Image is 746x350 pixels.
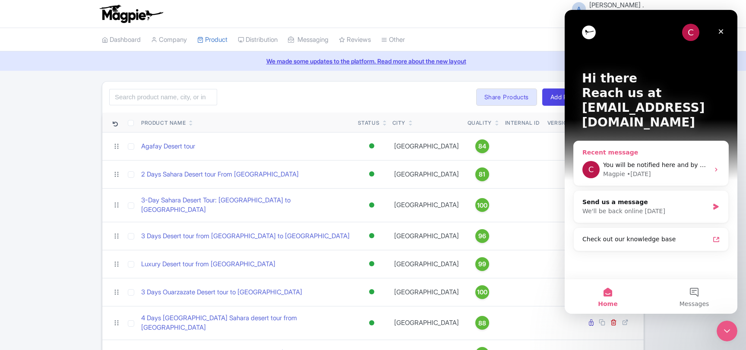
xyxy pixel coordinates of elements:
th: Internal ID [500,113,544,132]
a: Dashboard [102,28,141,52]
img: logo-ab69f6fb50320c5b225c76a69d11143b.png [98,4,164,23]
div: Quality [468,119,492,127]
a: 3-Day Sahara Desert Tour: [GEOGRAPHIC_DATA] to [GEOGRAPHIC_DATA] [141,195,351,215]
div: City [392,119,405,127]
div: Active [367,317,376,329]
a: Company [151,28,187,52]
a: 99 [468,257,497,271]
a: Reviews [339,28,371,52]
input: Search product name, city, or interal id [109,89,217,105]
div: Product Name [141,119,186,127]
div: Active [367,258,376,270]
span: 84 [478,142,486,151]
span: 99 [478,259,486,269]
div: Active [367,199,376,211]
iframe: Intercom live chat [717,321,737,341]
div: Send us a messageWe'll be back online [DATE] [9,180,164,213]
a: Other [381,28,405,52]
span: Home [33,291,53,297]
div: Magpie [38,160,60,169]
td: [GEOGRAPHIC_DATA] [389,306,464,340]
td: [GEOGRAPHIC_DATA] [389,250,464,278]
div: Active [367,286,376,298]
a: 4 Days [GEOGRAPHIC_DATA] Sahara desert tour from [GEOGRAPHIC_DATA] [141,313,351,333]
span: 81 [479,170,485,179]
a: 3 Days Desert tour from [GEOGRAPHIC_DATA] to [GEOGRAPHIC_DATA] [141,231,350,241]
div: • [DATE] [62,160,86,169]
td: [GEOGRAPHIC_DATA] [389,188,464,222]
a: 100 [468,285,497,299]
td: [GEOGRAPHIC_DATA] [389,278,464,306]
iframe: Intercom live chat [565,10,737,314]
span: A [572,2,586,16]
a: Agafay Desert tour [141,142,195,151]
div: Status [358,119,380,127]
button: Messages [86,269,173,304]
div: Active [367,168,376,180]
td: [GEOGRAPHIC_DATA] [389,132,464,160]
a: Product [197,28,228,52]
th: Versions [544,113,579,132]
span: 88 [478,318,486,328]
span: 100 [477,201,487,210]
span: You will be notified here and by email ([EMAIL_ADDRESS][DOMAIN_NAME]) [38,151,264,158]
div: Active [367,230,376,242]
a: Share Products [476,88,537,106]
a: Distribution [238,28,278,52]
a: 84 [468,139,497,153]
a: 100 [468,198,497,212]
td: [GEOGRAPHIC_DATA] [389,160,464,188]
div: Check out our knowledge base [18,225,145,234]
td: [GEOGRAPHIC_DATA] [389,222,464,250]
span: 100 [477,287,487,297]
a: Messaging [288,28,329,52]
a: Check out our knowledge base [13,221,160,237]
a: 81 [468,167,497,181]
div: We'll be back online [DATE] [18,197,144,206]
span: Messages [115,291,145,297]
a: 96 [468,229,497,243]
a: 3 Days Ouarzazate Desert tour to [GEOGRAPHIC_DATA] [141,287,302,297]
a: 2 Days Sahara Desert tour From [GEOGRAPHIC_DATA] [141,170,299,180]
div: Active [367,140,376,152]
a: Add Product(s) [542,88,601,106]
a: We made some updates to the platform. Read more about the new layout [5,57,741,66]
div: Close [149,14,164,29]
span: [PERSON_NAME] . [589,1,644,9]
a: Luxury Desert tour from [GEOGRAPHIC_DATA] [141,259,275,269]
a: A [PERSON_NAME] . Marrakech Tours [567,2,644,16]
div: Send us a message [18,188,144,197]
a: 88 [468,316,497,330]
span: 96 [478,231,486,241]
